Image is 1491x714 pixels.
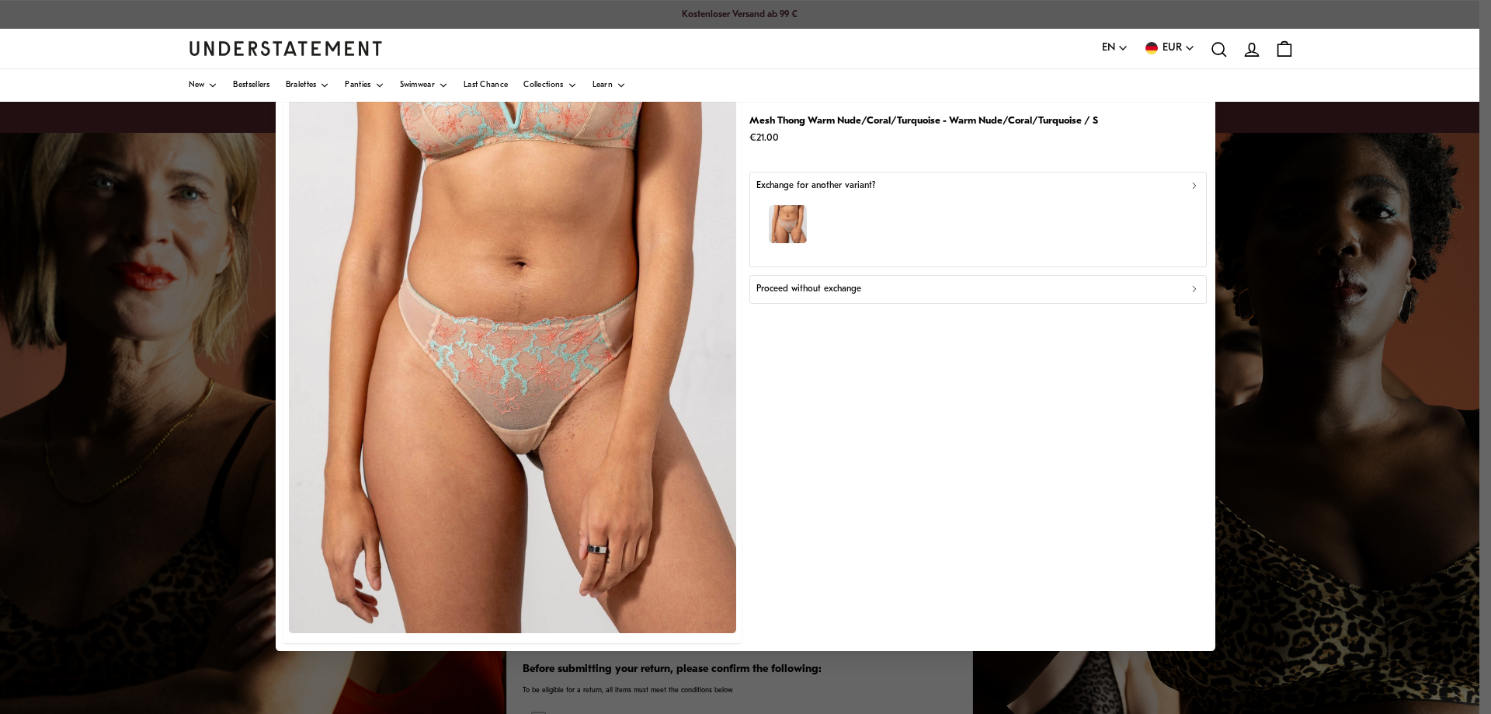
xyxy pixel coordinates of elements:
a: Collections [523,69,576,102]
img: CTME-STR-004_retouched.jpg [769,205,807,243]
img: CTME-STR-004_retouched.jpg [289,76,736,633]
span: Bralettes [286,82,317,89]
a: Bestsellers [233,69,269,102]
button: Exchange for another variant? [749,172,1207,267]
span: Bestsellers [233,82,269,89]
button: EN [1102,40,1128,57]
span: Last Chance [464,82,508,89]
span: Swimwear [400,82,435,89]
a: Understatement Homepage [189,41,383,55]
a: Swimwear [400,69,448,102]
button: EUR [1144,40,1195,57]
a: Last Chance [464,69,508,102]
a: Bralettes [286,69,330,102]
span: Collections [523,82,563,89]
p: Proceed without exchange [756,282,861,297]
button: Proceed without exchange [749,275,1207,303]
span: Panties [345,82,370,89]
p: Mesh Thong Warm Nude/Coral/Turquoise - Warm Nude/Coral/Turquoise / S [749,113,1098,129]
p: €21.00 [749,130,1098,146]
a: Panties [345,69,384,102]
span: Learn [593,82,613,89]
span: New [189,82,205,89]
span: EUR [1163,40,1182,57]
a: Learn [593,69,627,102]
span: EN [1102,40,1115,57]
p: Exchange for another variant? [756,178,875,193]
a: New [189,69,218,102]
